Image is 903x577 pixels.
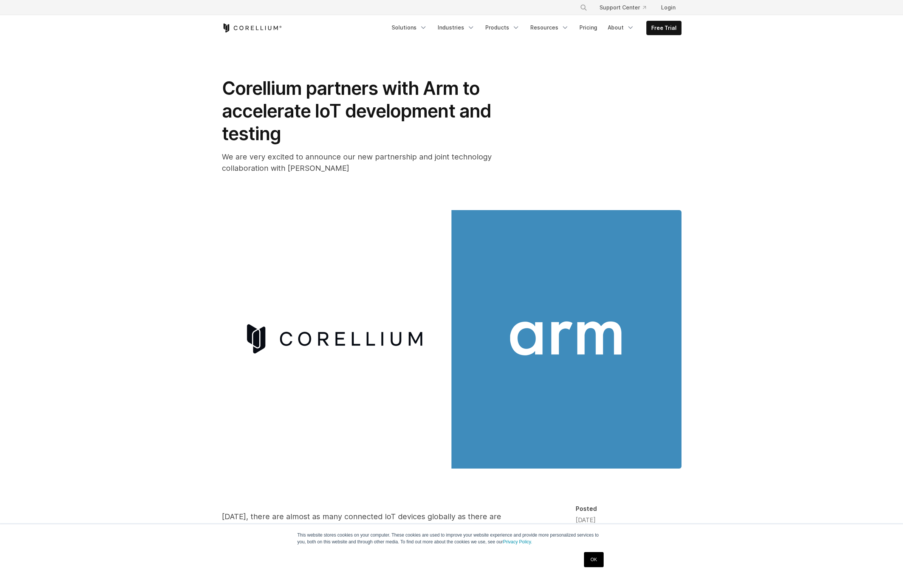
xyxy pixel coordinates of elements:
a: Corellium Home [222,23,282,32]
p: This website stores cookies on your computer. These cookies are used to improve your website expe... [297,532,606,545]
p: [DATE], there are almost as many connected IoT devices globally as there are people – over 7 bill... [222,511,524,545]
button: Search [577,1,590,14]
span: [DATE] [576,516,596,524]
div: Posted [576,505,682,512]
div: Navigation Menu [571,1,682,14]
a: Free Trial [647,21,681,35]
a: OK [584,552,603,567]
a: Solutions [387,21,432,34]
a: Resources [526,21,573,34]
span: We are very excited to announce our new partnership and joint technology collaboration with [PERS... [222,152,492,173]
a: Login [655,1,682,14]
img: Corellium partners with Arm to accelerate IoT development and testing [222,210,682,469]
a: Products [481,21,524,34]
a: Privacy Policy. [503,539,532,545]
a: About [603,21,639,34]
a: Support Center [593,1,652,14]
a: Industries [433,21,479,34]
div: Navigation Menu [387,21,682,35]
a: Pricing [575,21,602,34]
span: Corellium partners with Arm to accelerate IoT development and testing [222,77,491,145]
